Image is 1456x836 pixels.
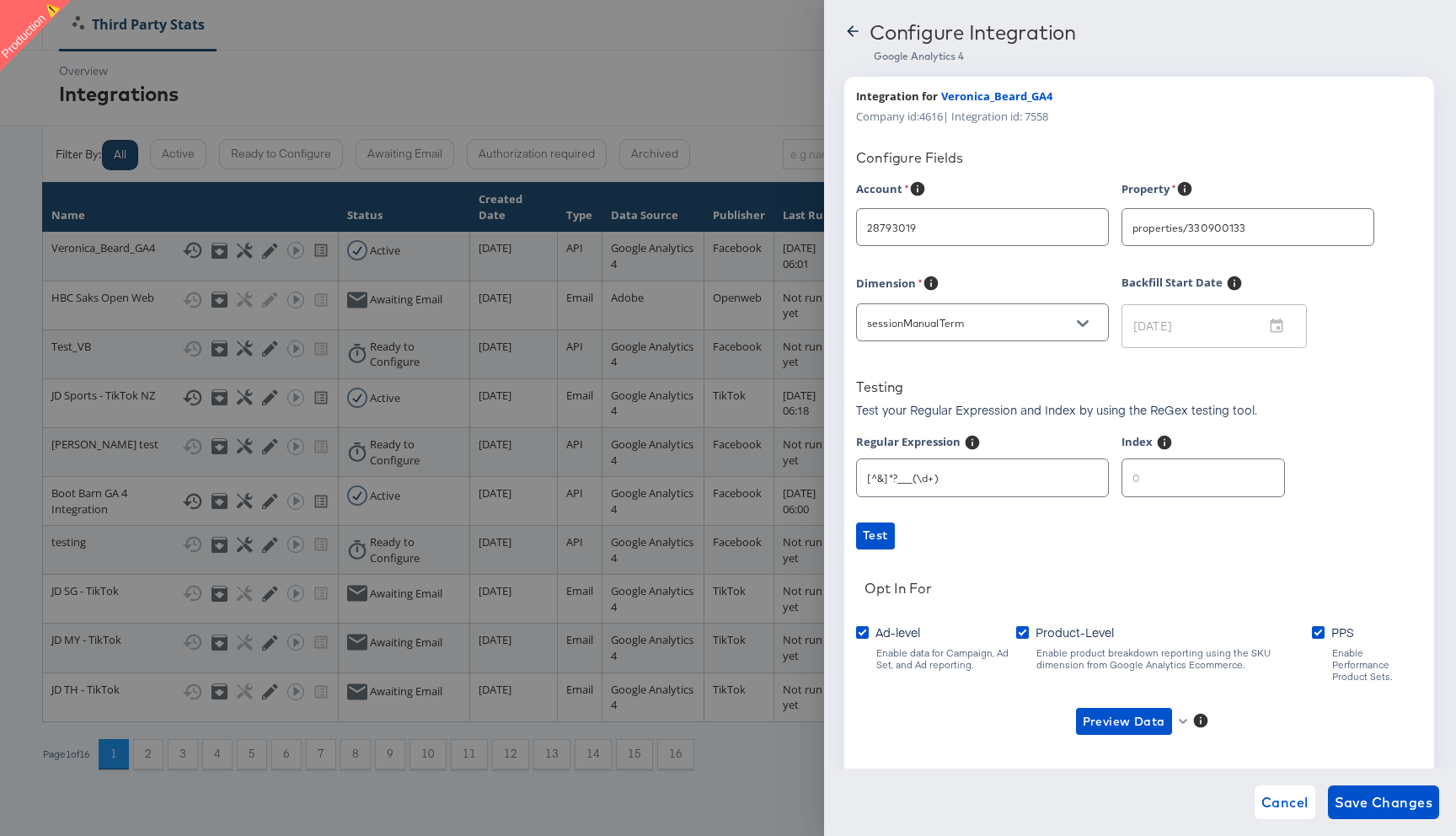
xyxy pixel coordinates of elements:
[856,434,961,455] label: Regular Expression
[1036,647,1312,671] div: Enable product breakdown reporting using the SKU dimension from Google Analytics Ecommerce.
[1121,275,1223,306] label: Backfill Start Date
[1255,785,1315,819] button: Cancel
[870,20,1076,44] div: Configure Integration
[856,275,923,296] label: Dimension
[856,401,1257,418] p: Test your Regular Expression and Index by using the ReGex testing tool.
[1261,790,1309,814] span: Cancel
[875,647,1016,671] div: Enable data for Campaign, Ad Set, and Ad reporting.
[1121,434,1153,455] label: Index
[864,580,932,597] div: Opt In For
[1122,453,1284,489] input: 0
[875,624,920,640] span: Ad-level
[856,378,903,395] div: Testing
[1036,624,1114,640] span: Product-Level
[864,218,1075,238] input: Select...
[856,180,909,201] label: Account
[1331,624,1354,640] span: PPS
[856,109,1048,125] span: Company id: 4616 | Integration id: 7558
[863,525,888,546] span: Test
[857,453,1108,489] input: \d+[^x]
[1083,711,1165,732] span: Preview Data
[1335,790,1433,814] span: Save Changes
[856,522,1422,549] a: Test
[1076,708,1172,735] button: Preview Data
[864,313,1075,333] input: Select...
[1129,218,1341,238] input: Select...
[874,50,1436,63] div: Google Analytics 4
[856,88,938,104] span: Integration for
[1331,647,1422,683] div: Enable Performance Product Sets.
[1328,785,1440,819] button: Save Changes
[941,88,1052,104] span: Veronica_Beard_GA4
[856,522,895,549] button: Test
[1121,180,1176,201] label: Property
[1070,311,1095,336] button: Open
[1069,708,1191,735] button: Preview Data
[856,149,1422,166] div: Configure Fields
